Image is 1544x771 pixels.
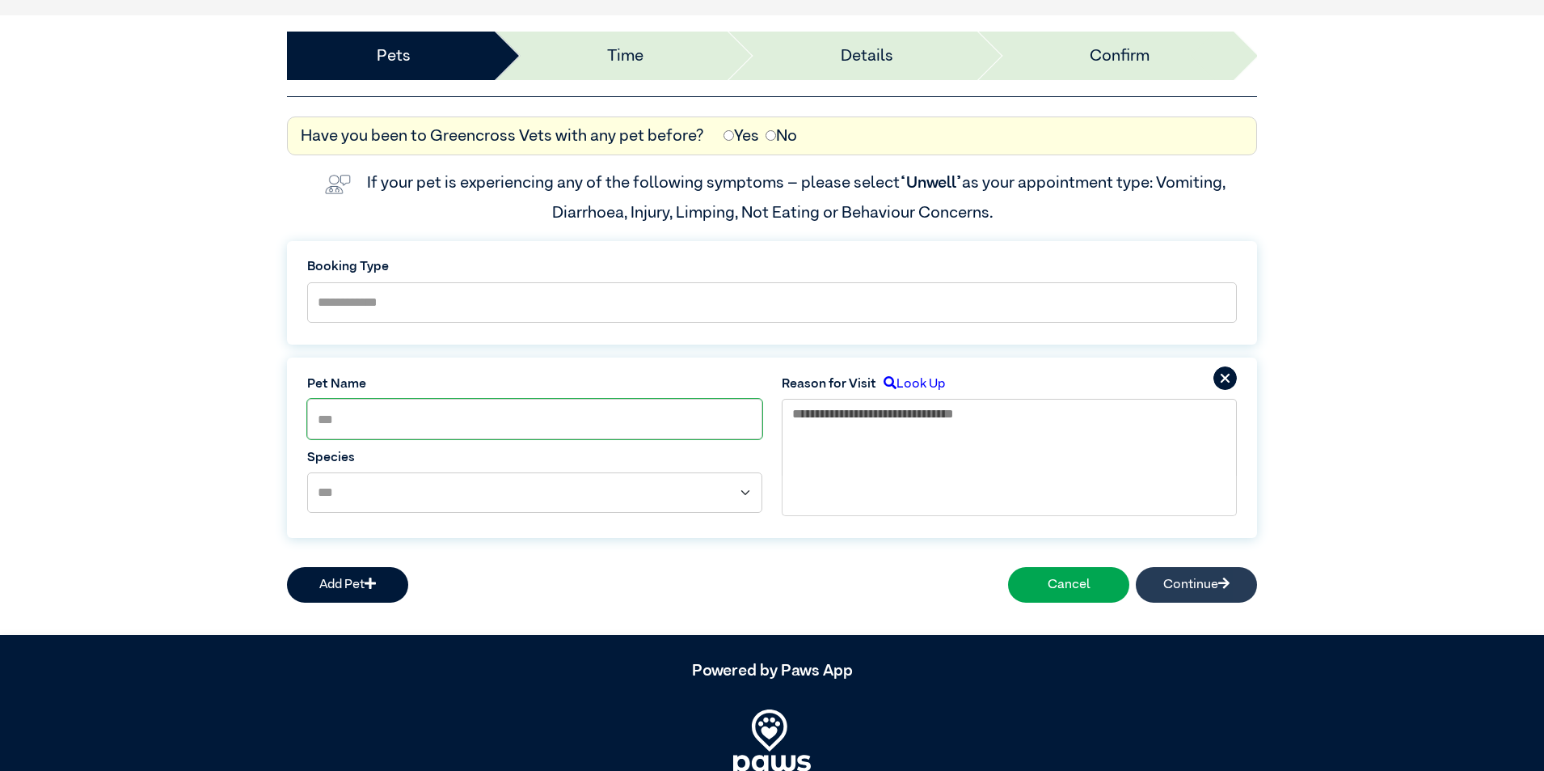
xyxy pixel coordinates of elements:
[287,661,1257,680] h5: Powered by Paws App
[307,375,762,394] label: Pet Name
[287,567,408,603] button: Add Pet
[723,130,734,141] input: Yes
[319,168,357,201] img: vet
[766,130,776,141] input: No
[1008,567,1129,603] button: Cancel
[307,448,762,468] label: Species
[377,44,411,68] a: Pets
[307,257,1237,277] label: Booking Type
[876,375,945,394] label: Look Up
[900,175,962,191] span: “Unwell”
[723,124,759,148] label: Yes
[301,124,704,148] label: Have you been to Greencross Vets with any pet before?
[766,124,797,148] label: No
[782,375,876,394] label: Reason for Visit
[367,175,1229,220] label: If your pet is experiencing any of the following symptoms – please select as your appointment typ...
[1136,567,1257,603] button: Continue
